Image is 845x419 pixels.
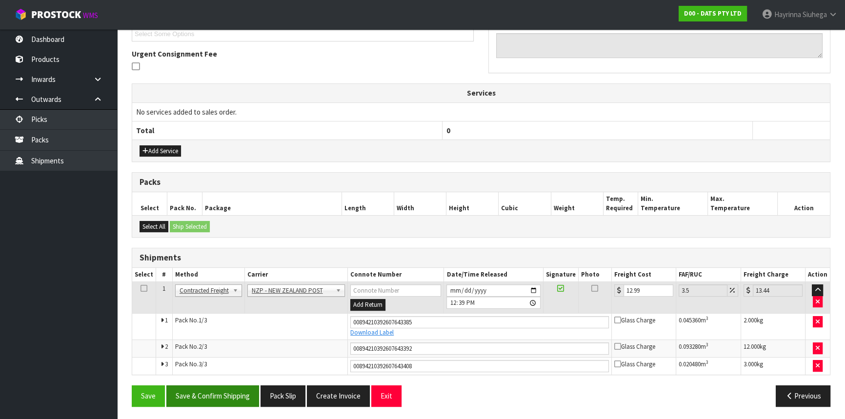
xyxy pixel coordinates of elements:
[31,8,81,21] span: ProStock
[578,268,612,282] th: Photo
[132,84,830,102] th: Services
[679,342,701,351] span: 0.093280
[132,102,830,121] td: No services added to sales order.
[803,10,827,19] span: Siuhega
[180,285,229,297] span: Contracted Freight
[199,342,207,351] span: 2/3
[684,9,742,18] strong: D00 - DATS PTY LTD
[307,385,370,406] button: Create Invoice
[679,6,747,21] a: D00 - DATS PTY LTD
[679,316,701,324] span: 0.045360
[172,313,348,339] td: Pack No.
[244,268,348,282] th: Carrier
[199,360,207,368] span: 3/3
[350,284,441,297] input: Connote Number
[348,268,444,282] th: Connote Number
[140,221,168,233] button: Select All
[165,360,168,368] span: 3
[394,192,446,215] th: Width
[140,178,823,187] h3: Packs
[679,284,728,297] input: Freight Adjustment
[706,315,708,321] sup: 3
[252,285,332,297] span: NZP - NEW ZEALAND POST
[676,268,741,282] th: FAF/RUC
[679,360,701,368] span: 0.020480
[774,10,801,19] span: Hayrinna
[444,268,543,282] th: Date/Time Released
[132,49,217,59] label: Urgent Consignment Fee
[741,313,805,339] td: kg
[741,358,805,375] td: kg
[776,385,830,406] button: Previous
[261,385,305,406] button: Pack Slip
[778,192,830,215] th: Action
[624,284,673,297] input: Freight Cost
[543,268,578,282] th: Signature
[708,192,778,215] th: Max. Temperature
[172,358,348,375] td: Pack No.
[170,221,210,233] button: Ship Selected
[638,192,708,215] th: Min. Temperature
[156,268,173,282] th: #
[753,284,803,297] input: Freight Charge
[15,8,27,20] img: cube-alt.png
[350,299,385,311] button: Add Return
[132,121,443,140] th: Total
[741,340,805,358] td: kg
[676,358,741,375] td: m
[162,284,165,293] span: 1
[446,126,450,135] span: 0
[603,192,638,215] th: Temp. Required
[165,342,168,351] span: 2
[140,145,181,157] button: Add Service
[706,341,708,348] sup: 3
[371,385,402,406] button: Exit
[342,192,394,215] th: Length
[446,192,499,215] th: Height
[706,359,708,365] sup: 3
[166,385,259,406] button: Save & Confirm Shipping
[350,328,394,337] a: Download Label
[199,316,207,324] span: 1/3
[744,316,757,324] span: 2.000
[83,11,98,20] small: WMS
[132,268,156,282] th: Select
[140,253,823,262] h3: Shipments
[612,268,676,282] th: Freight Cost
[132,192,167,215] th: Select
[350,360,609,372] input: Connote Number
[350,316,609,328] input: Connote Number
[167,192,202,215] th: Pack No.
[805,268,830,282] th: Action
[614,360,655,368] span: Glass Charge
[676,340,741,358] td: m
[614,342,655,351] span: Glass Charge
[202,192,342,215] th: Package
[350,342,609,355] input: Connote Number
[165,316,168,324] span: 1
[744,342,760,351] span: 12.000
[676,313,741,339] td: m
[172,340,348,358] td: Pack No.
[744,360,757,368] span: 3.000
[551,192,603,215] th: Weight
[614,316,655,324] span: Glass Charge
[499,192,551,215] th: Cubic
[741,268,805,282] th: Freight Charge
[132,385,165,406] button: Save
[172,268,244,282] th: Method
